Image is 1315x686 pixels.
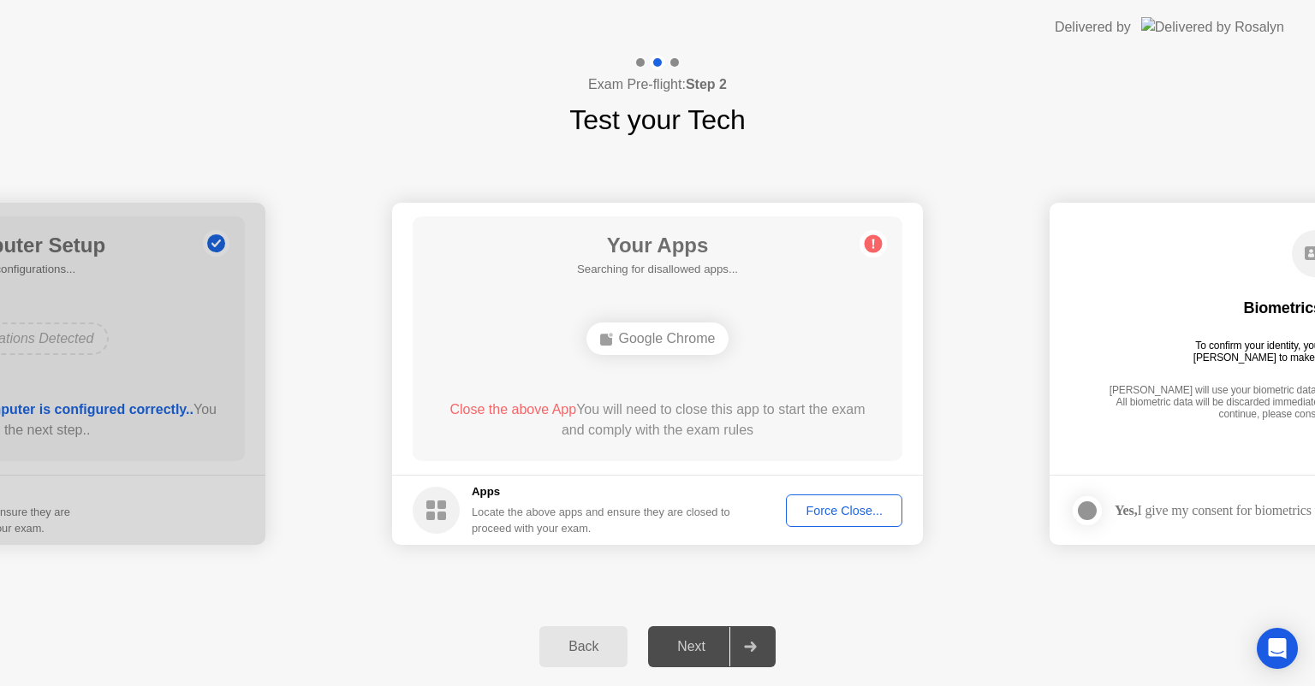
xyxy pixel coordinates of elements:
[792,504,896,517] div: Force Close...
[686,77,727,92] b: Step 2
[1055,17,1131,38] div: Delivered by
[539,626,628,667] button: Back
[577,261,738,278] h5: Searching for disallowed apps...
[544,639,622,654] div: Back
[786,494,902,527] button: Force Close...
[472,483,731,500] h5: Apps
[653,639,729,654] div: Next
[472,504,731,536] div: Locate the above apps and ensure they are closed to proceed with your exam.
[569,99,746,140] h1: Test your Tech
[588,74,727,95] h4: Exam Pre-flight:
[648,626,776,667] button: Next
[1141,17,1284,37] img: Delivered by Rosalyn
[577,230,738,261] h1: Your Apps
[437,399,878,441] div: You will need to close this app to start the exam and comply with the exam rules
[449,402,576,417] span: Close the above App
[1115,503,1137,517] strong: Yes,
[1257,628,1298,669] div: Open Intercom Messenger
[586,322,729,355] div: Google Chrome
